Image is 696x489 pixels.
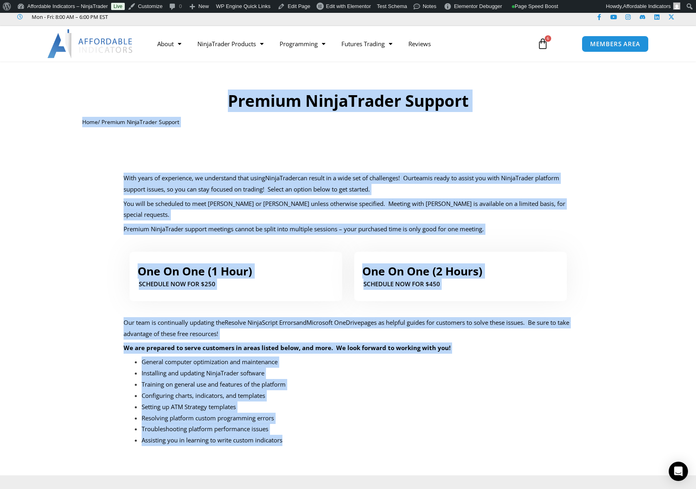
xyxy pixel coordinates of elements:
[124,224,573,235] p: Premium NinjaTrader support meetings cannot be split into multiple sessions – your purchased time...
[111,3,125,10] a: Live
[272,35,333,53] a: Programming
[189,35,272,53] a: NinjaTrader Products
[326,3,371,9] span: Edit with Elementor
[590,41,640,47] span: MEMBERS AREA
[82,90,614,112] h1: Premium NinjaTrader Support
[362,263,482,279] a: One On One (2 Hours)
[149,35,189,53] a: About
[545,35,551,42] span: 6
[124,344,450,352] strong: We are prepared to serve customers in areas listed below, and more. We look forward to working wi...
[582,36,649,52] a: MEMBERS AREA
[525,32,560,55] a: 6
[47,29,134,58] img: LogoAI | Affordable Indicators – NinjaTrader
[142,401,573,413] li: Setting up ATM Strategy templates
[82,118,98,126] a: Home
[82,117,614,127] nav: Breadcrumb
[124,198,573,221] p: You will be scheduled to meet [PERSON_NAME] or [PERSON_NAME] unless otherwise specified. Meeting ...
[142,390,573,401] li: Configuring charts, indicators, and templates
[124,173,573,195] p: With years of experience, we understand that using can result in a wide set of challenges! Our is...
[142,413,573,424] li: Resolving platform custom programming errors
[142,357,573,368] li: General computer optimization and maintenance
[142,424,573,435] li: Troubleshooting platform performance issues
[225,318,296,326] a: Resolve NinjaScript Errors
[142,435,573,446] li: Assisting you in learning to write custom indicators
[142,368,573,379] li: Installing and updating NinjaTrader software
[138,263,252,279] a: One On One (1 Hour)
[306,318,361,326] a: Microsoft OneDrive
[669,462,688,481] div: Open Intercom Messenger
[363,280,440,288] a: SCHEDULE NOW For $450
[30,12,108,22] span: Mon - Fri: 8:00 AM – 6:00 PM EST
[414,174,428,182] a: team
[124,317,573,340] p: Our team is continually updating the and pages as helpful guides for customers to solve these iss...
[623,3,671,9] span: Affordable Indicators
[149,35,528,53] nav: Menu
[333,35,400,53] a: Futures Trading
[139,280,215,288] a: SCHEDULE NOW FOR $250
[142,379,573,390] li: Training on general use and features of the platform
[265,174,298,182] a: NinjaTrader
[119,13,239,21] iframe: Customer reviews powered by Trustpilot
[400,35,439,53] a: Reviews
